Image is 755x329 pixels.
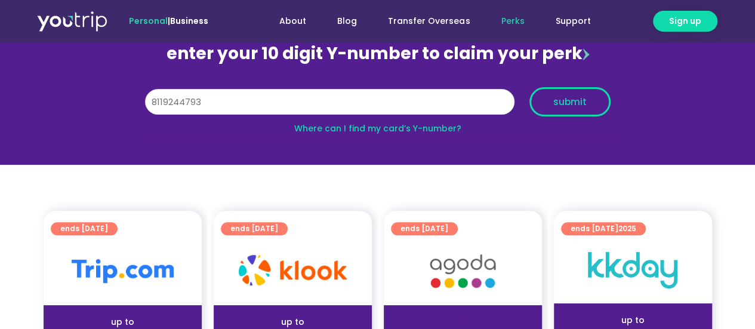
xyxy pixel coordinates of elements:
[223,316,362,328] div: up to
[571,222,636,235] span: ends [DATE]
[241,10,606,32] nav: Menu
[139,38,617,69] div: enter your 10 digit Y-number to claim your perk
[485,10,540,32] a: Perks
[669,15,701,27] span: Sign up
[400,222,448,235] span: ends [DATE]
[221,222,288,235] a: ends [DATE]
[372,10,485,32] a: Transfer Overseas
[553,97,587,106] span: submit
[264,10,322,32] a: About
[540,10,606,32] a: Support
[129,15,168,27] span: Personal
[452,316,474,328] span: up to
[653,11,717,32] a: Sign up
[145,89,514,115] input: 10 digit Y-number (e.g. 8123456789)
[129,15,208,27] span: |
[529,87,611,116] button: submit
[60,222,108,235] span: ends [DATE]
[618,223,636,233] span: 2025
[53,316,192,328] div: up to
[51,222,118,235] a: ends [DATE]
[561,222,646,235] a: ends [DATE]2025
[294,122,461,134] a: Where can I find my card’s Y-number?
[322,10,372,32] a: Blog
[145,87,611,125] form: Y Number
[230,222,278,235] span: ends [DATE]
[391,222,458,235] a: ends [DATE]
[563,314,702,327] div: up to
[170,15,208,27] a: Business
